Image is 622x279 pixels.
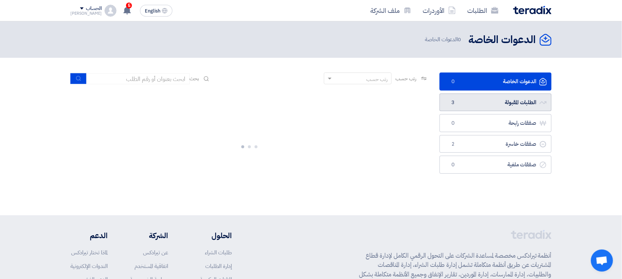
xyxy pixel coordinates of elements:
[126,3,132,8] span: 5
[205,262,232,270] a: إدارة الطلبات
[205,248,232,257] a: طلبات الشراء
[105,5,116,17] img: profile_test.png
[449,141,458,148] span: 2
[71,262,108,270] a: الندوات الإلكترونية
[140,5,172,17] button: English
[417,2,462,19] a: الأوردرات
[440,135,552,153] a: صفقات خاسرة2
[145,8,160,14] span: English
[425,35,463,44] span: الدعوات الخاصة
[462,2,504,19] a: الطلبات
[190,75,199,82] span: بحث
[469,33,536,47] h2: الدعوات الخاصة
[134,262,168,270] a: اتفاقية المستخدم
[440,73,552,91] a: الدعوات الخاصة0
[591,250,613,272] div: دردشة مفتوحة
[130,230,168,241] li: الشركة
[449,161,458,169] span: 0
[440,156,552,174] a: صفقات ملغية0
[71,248,108,257] a: لماذا تختار تيرادكس
[365,2,417,19] a: ملف الشركة
[71,230,108,241] li: الدعم
[458,35,461,43] span: 0
[143,248,168,257] a: عن تيرادكس
[87,73,190,84] input: ابحث بعنوان أو رقم الطلب
[449,99,458,106] span: 3
[440,114,552,132] a: صفقات رابحة0
[513,6,552,14] img: Teradix logo
[449,78,458,85] span: 0
[71,11,102,15] div: [PERSON_NAME]
[395,75,416,82] span: رتب حسب
[440,93,552,112] a: الطلبات المقبولة3
[190,230,232,241] li: الحلول
[86,6,102,12] div: الحساب
[366,75,388,83] div: رتب حسب
[449,120,458,127] span: 0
